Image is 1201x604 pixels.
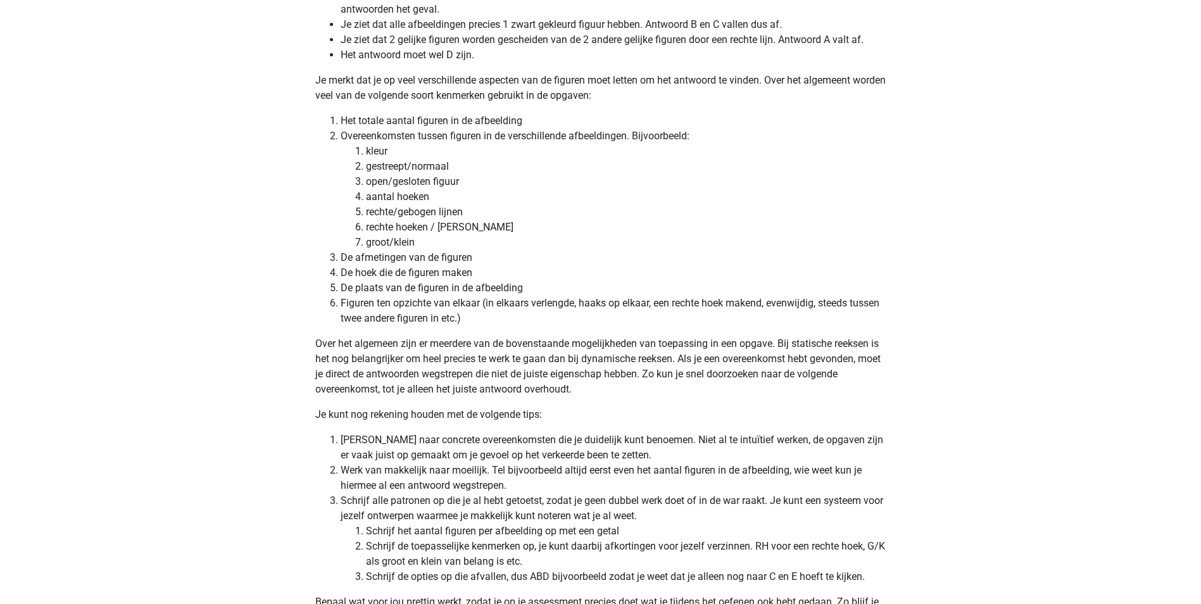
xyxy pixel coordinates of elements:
li: Schrijf de opties op die afvallen, dus ABD bijvoorbeeld zodat je weet dat je alleen nog naar C en... [366,569,886,584]
li: Schrijf de toepasselijke kenmerken op, je kunt daarbij afkortingen voor jezelf verzinnen. RH voor... [366,539,886,569]
li: Het antwoord moet wel D zijn. [341,47,886,63]
li: De hoek die de figuren maken [341,265,886,280]
li: Schrijf het aantal figuren per afbeelding op met een getal [366,524,886,539]
li: kleur [366,144,886,159]
li: open/gesloten figuur [366,174,886,189]
li: De plaats van de figuren in de afbeelding [341,280,886,296]
li: gestreept/normaal [366,159,886,174]
p: Over het algemeen zijn er meerdere van de bovenstaande mogelijkheden van toepassing in een opgave... [315,336,886,397]
li: rechte hoeken / [PERSON_NAME] [366,220,886,235]
li: Je ziet dat alle afbeeldingen precies 1 zwart gekleurd figuur hebben. Antwoord B en C vallen dus af. [341,17,886,32]
li: Overeenkomsten tussen figuren in de verschillende afbeeldingen. Bijvoorbeeld: [341,129,886,250]
li: Schrijf alle patronen op die je al hebt getoetst, zodat je geen dubbel werk doet of in de war raa... [341,493,886,584]
li: De afmetingen van de figuren [341,250,886,265]
li: Je ziet dat 2 gelijke figuren worden gescheiden van de 2 andere gelijke figuren door een rechte l... [341,32,886,47]
p: Je kunt nog rekening houden met de volgende tips: [315,407,886,422]
li: Het totale aantal figuren in de afbeelding [341,113,886,129]
li: Werk van makkelijk naar moeilijk. Tel bijvoorbeeld altijd eerst even het aantal figuren in de afb... [341,463,886,493]
li: groot/klein [366,235,886,250]
li: aantal hoeken [366,189,886,204]
li: [PERSON_NAME] naar concrete overeenkomsten die je duidelijk kunt benoemen. Niet al te intuïtief w... [341,432,886,463]
p: Je merkt dat je op veel verschillende aspecten van de figuren moet letten om het antwoord te vind... [315,73,886,103]
li: rechte/gebogen lijnen [366,204,886,220]
li: Figuren ten opzichte van elkaar (in elkaars verlengde, haaks op elkaar, een rechte hoek makend, e... [341,296,886,326]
